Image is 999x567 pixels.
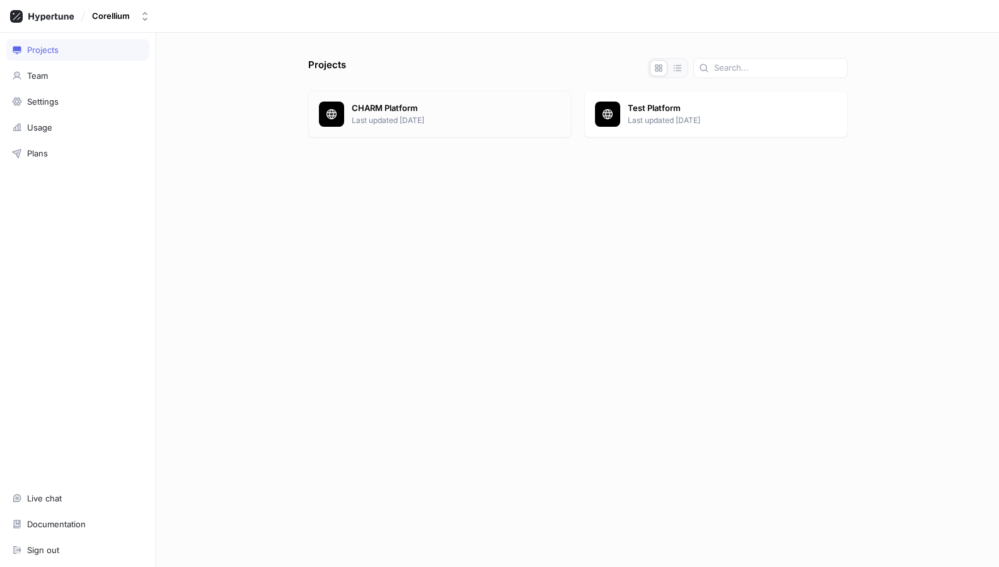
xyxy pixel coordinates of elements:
[352,115,561,126] p: Last updated [DATE]
[27,148,48,158] div: Plans
[27,519,86,529] div: Documentation
[27,45,59,55] div: Projects
[27,493,62,503] div: Live chat
[6,91,149,112] a: Settings
[308,58,346,78] p: Projects
[628,102,837,115] p: Test Platform
[27,96,59,107] div: Settings
[27,71,48,81] div: Team
[6,513,149,535] a: Documentation
[27,122,52,132] div: Usage
[6,117,149,138] a: Usage
[87,6,155,26] button: Corellium
[628,115,837,126] p: Last updated [DATE]
[6,65,149,86] a: Team
[27,545,59,555] div: Sign out
[6,143,149,164] a: Plans
[714,62,842,74] input: Search...
[352,102,561,115] p: CHARM Platform
[6,39,149,61] a: Projects
[92,11,130,21] div: Corellium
